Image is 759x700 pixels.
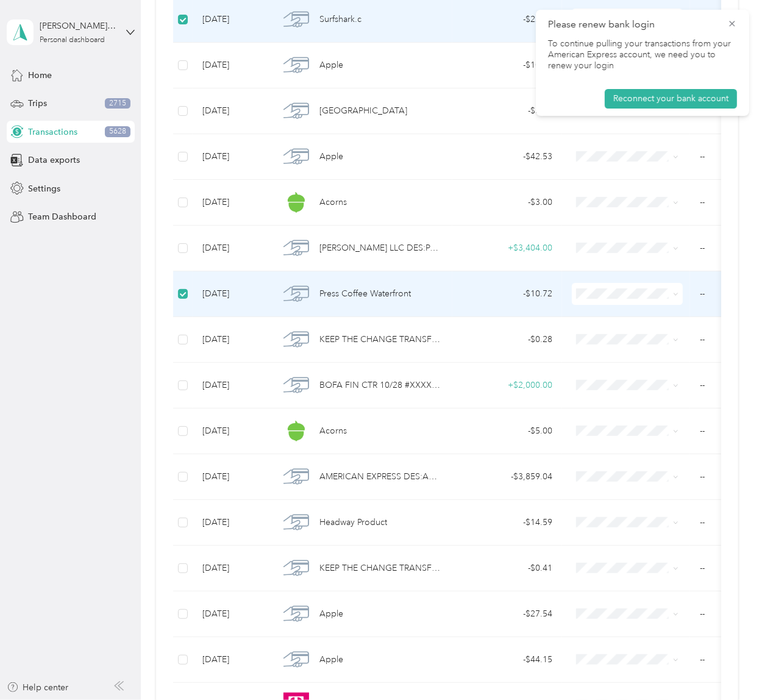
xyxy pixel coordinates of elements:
[605,89,737,109] button: Reconnect your bank account
[193,500,269,546] td: [DATE]
[105,126,130,137] span: 5628
[319,13,362,26] span: Surfshark.c
[462,13,552,26] div: - $22.43
[28,210,96,223] span: Team Dashboard
[283,327,309,352] img: KEEP THE CHANGE TRANSFER TO ACCT 7861 FOR 10/28/24
[28,97,47,110] span: Trips
[283,418,309,444] img: Acorns
[319,150,343,163] span: Apple
[319,470,443,484] span: AMERICAN EXPRESS DES:ACH PMT ID:A6348 INDN:[PERSON_NAME] CO ID:XXXXX33497 WEB
[193,317,269,363] td: [DATE]
[283,281,309,307] img: Press Coffee Waterfront
[283,98,309,124] img: Donutsville
[283,52,309,78] img: Apple
[193,454,269,500] td: [DATE]
[283,464,309,490] img: AMERICAN EXPRESS DES:ACH PMT ID:A6348 INDN:DAVID POLE CO ID:XXXXX33497 WEB
[462,424,552,438] div: - $5.00
[319,379,443,392] span: BOFA FIN CTR 10/28 #XXXXX7318 DEPOSIT [GEOGRAPHIC_DATA]
[193,591,269,637] td: [DATE]
[691,632,759,700] iframe: Everlance-gr Chat Button Frame
[462,516,552,529] div: - $14.59
[28,126,77,138] span: Transactions
[319,59,343,72] span: Apple
[319,562,443,575] span: KEEP THE CHANGE TRANSFER TO ACCT 7861 FOR [DATE]
[548,17,719,32] p: Please renew bank login
[319,104,407,118] span: [GEOGRAPHIC_DATA]
[319,653,343,666] span: Apple
[193,180,269,226] td: [DATE]
[462,333,552,346] div: - $0.28
[462,59,552,72] div: - $10.75
[28,69,52,82] span: Home
[319,333,443,346] span: KEEP THE CHANGE TRANSFER TO ACCT 7861 FOR [DATE]
[283,601,309,627] img: Apple
[283,235,309,261] img: RUSS LYON LLC DES:PAYROLL ID:A19117 INDN:DAVID POLE CO ID:XXXXX62391 PPD
[283,190,309,215] img: Acorns
[462,241,552,255] div: + $3,404.00
[283,555,309,581] img: KEEP THE CHANGE TRANSFER TO ACCT 7861 FOR 10/25/24
[283,373,309,398] img: BOFA FIN CTR 10/28 #XXXXX7318 DEPOSIT 25260 N Lake Plea
[548,38,737,72] p: To continue pulling your transactions from your American Express account, we need you to renew yo...
[193,363,269,409] td: [DATE]
[319,241,443,255] span: [PERSON_NAME] LLC DES:PAYROLL ID:A19117 INDN:[PERSON_NAME] CO ID:XXXXX62391 PPD
[462,607,552,621] div: - $27.54
[28,154,80,166] span: Data exports
[193,271,269,317] td: [DATE]
[105,98,130,109] span: 2715
[462,379,552,392] div: + $2,000.00
[283,144,309,170] img: Apple
[283,647,309,673] img: Apple
[462,562,552,575] div: - $0.41
[462,196,552,209] div: - $3.00
[319,607,343,621] span: Apple
[283,7,309,32] img: Surfshark.c
[319,424,347,438] span: Acorns
[193,134,269,180] td: [DATE]
[7,681,69,694] button: Help center
[462,653,552,666] div: - $44.15
[283,510,309,535] img: Headway Product
[319,287,411,301] span: Press Coffee Waterfront
[462,150,552,163] div: - $42.53
[28,182,60,195] span: Settings
[462,470,552,484] div: - $3,859.04
[319,196,347,209] span: Acorns
[193,43,269,88] td: [DATE]
[462,104,552,118] div: - $3.69
[319,516,387,529] span: Headway Product
[193,409,269,454] td: [DATE]
[193,88,269,134] td: [DATE]
[40,20,116,32] div: [PERSON_NAME][EMAIL_ADDRESS][DOMAIN_NAME]
[193,637,269,683] td: [DATE]
[462,287,552,301] div: - $10.72
[193,226,269,271] td: [DATE]
[40,37,105,44] div: Personal dashboard
[193,546,269,591] td: [DATE]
